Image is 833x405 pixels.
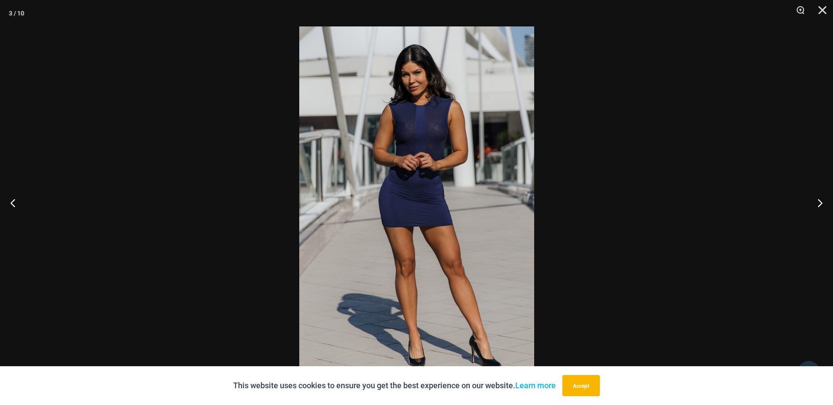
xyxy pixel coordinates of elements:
button: Accept [562,375,600,396]
button: Next [800,181,833,225]
div: 3 / 10 [9,7,24,20]
a: Learn more [515,381,556,390]
p: This website uses cookies to ensure you get the best experience on our website. [233,379,556,392]
img: Desire Me Navy 5192 Dress 05 [299,26,534,379]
